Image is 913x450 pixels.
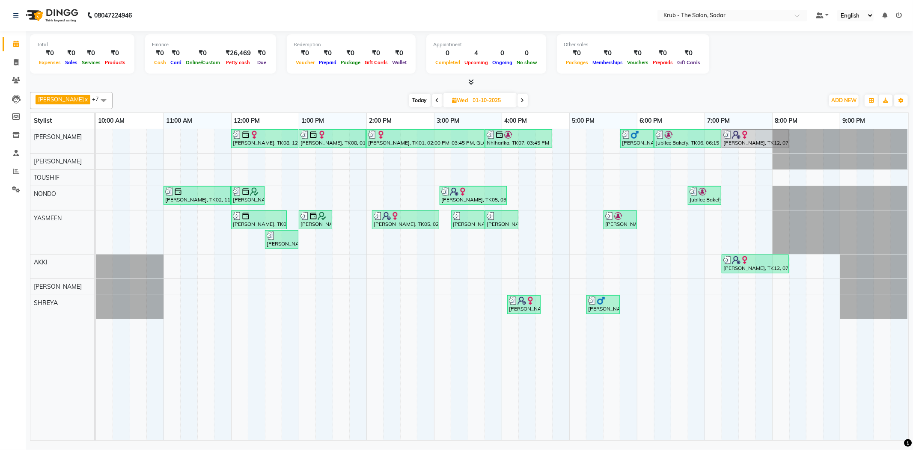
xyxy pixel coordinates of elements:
div: ₹0 [152,48,168,58]
a: 1:00 PM [299,115,326,127]
div: [PERSON_NAME], TK05, 02:05 PM-03:05 PM, RICA FULL ARMS,RICA UNDERARMS WAX [373,212,438,228]
input: 2025-10-01 [470,94,513,107]
a: 5:00 PM [570,115,597,127]
div: ₹0 [339,48,363,58]
div: [PERSON_NAME], TK05, 04:05 PM-04:35 PM, REGULAR PEDICURE [508,296,540,313]
a: 9:00 PM [840,115,867,127]
span: NONDO [34,190,56,198]
span: [PERSON_NAME] [34,283,82,290]
div: [PERSON_NAME], TK09, 03:45 PM-04:15 PM, UPPERLIP [486,212,517,228]
div: ₹0 [590,48,625,58]
div: Redemption [294,41,409,48]
span: Wed [450,97,470,104]
div: ₹0 [651,48,675,58]
div: [PERSON_NAME], TK02, 12:00 PM-12:50 PM, REGULAR PEDICURE,FACE BLEACH [232,212,286,228]
a: 8:00 PM [773,115,800,127]
span: AKKI [34,258,48,266]
div: Appointment [433,41,539,48]
span: Cash [152,59,168,65]
a: x [84,96,88,103]
a: 12:00 PM [232,115,262,127]
a: 4:00 PM [502,115,529,127]
span: Card [168,59,184,65]
button: ADD NEW [829,95,859,107]
a: 10:00 AM [96,115,127,127]
div: [PERSON_NAME], TK12, 07:15 PM-08:15 PM, [MEDICAL_DATA] TREATMENT [723,256,788,272]
a: 6:00 PM [637,115,664,127]
span: +7 [92,95,105,102]
span: Wallet [390,59,409,65]
span: Sales [63,59,80,65]
div: ₹0 [294,48,317,58]
div: ₹0 [625,48,651,58]
span: Gift Cards [675,59,702,65]
span: [PERSON_NAME] [34,133,82,141]
div: ₹0 [37,48,63,58]
div: Jubilee Bakeřy, TK06, 06:45 PM-07:15 PM, HEAD MASSAGE [DEMOGRAPHIC_DATA] [689,187,720,204]
div: [PERSON_NAME], TK03, 12:00 PM-12:30 PM, REGULAR BLOWDRY [232,187,264,204]
div: 4 [462,48,490,58]
div: Other sales [564,41,702,48]
span: Online/Custom [184,59,222,65]
span: Vouchers [625,59,651,65]
div: ₹0 [103,48,128,58]
div: ₹0 [168,48,184,58]
span: Gift Cards [363,59,390,65]
div: 0 [514,48,539,58]
div: 0 [490,48,514,58]
div: Finance [152,41,269,48]
div: Total [37,41,128,48]
span: Due [255,59,268,65]
a: 2:00 PM [367,115,394,127]
span: ADD NEW [831,97,856,104]
span: YASMEEN [34,214,62,222]
b: 08047224946 [94,3,132,27]
div: [PERSON_NAME], TK10, 05:30 PM-06:00 PM, EYEBROW [604,212,636,228]
span: SHREYA [34,299,58,307]
span: Packages [564,59,590,65]
div: ₹0 [80,48,103,58]
div: [PERSON_NAME], TK02, 11:00 AM-12:00 PM, TOUCH UP INOA ( AMONIA FREE ) [164,187,230,204]
div: [PERSON_NAME], TK09, 03:15 PM-03:45 PM, EYEBROW [452,212,484,228]
span: Services [80,59,103,65]
span: Products [103,59,128,65]
span: No show [514,59,539,65]
div: [PERSON_NAME], TK11, 05:15 PM-05:45 PM, REGULAR PEDICURE [587,296,619,313]
span: TOUSHIF [34,174,59,181]
a: 3:00 PM [434,115,461,127]
span: Petty cash [224,59,253,65]
span: Expenses [37,59,63,65]
a: 11:00 AM [164,115,195,127]
div: ₹0 [317,48,339,58]
a: 7:00 PM [705,115,732,127]
div: [PERSON_NAME], TK05, 03:05 PM-04:05 PM, SHAVING,HEAD MASSAGE [DEMOGRAPHIC_DATA] [440,187,506,204]
div: ₹26,469 [222,48,254,58]
span: [PERSON_NAME] [38,96,84,103]
div: [PERSON_NAME], TK01, 02:00 PM-03:45 PM, GLOBAL HAIR COLOR INOA [367,130,484,147]
img: logo [22,3,80,27]
div: [PERSON_NAME], TK08, 12:00 PM-01:00 PM, HIGHLIGHT [232,130,297,147]
div: [PERSON_NAME], TK08, 01:00 PM-02:00 PM, GLOBAL HAIR COLOR INOA [300,130,365,147]
div: ₹0 [63,48,80,58]
span: Prepaid [317,59,339,65]
span: Package [339,59,363,65]
div: [PERSON_NAME], TK04, 12:30 PM-01:00 PM, REGULAR PEDICURE [266,231,297,248]
span: Prepaids [651,59,675,65]
div: ₹0 [390,48,409,58]
div: Nhiharika, TK07, 03:45 PM-04:45 PM, TOUCH UP INOA ( AMONIA FREE ) [486,130,551,147]
div: [PERSON_NAME], TK12, 07:15 PM-08:15 PM, [MEDICAL_DATA] TREATMENT [723,130,788,147]
span: Today [409,94,431,107]
span: Memberships [590,59,625,65]
div: [PERSON_NAME], TK03, 01:00 PM-01:30 PM, EYEBROW [300,212,331,228]
div: ₹0 [363,48,390,58]
div: ₹0 [564,48,590,58]
span: Voucher [294,59,317,65]
span: Upcoming [462,59,490,65]
span: Stylist [34,117,52,124]
div: ₹0 [675,48,702,58]
span: [PERSON_NAME] [34,157,82,165]
span: Completed [433,59,462,65]
span: Ongoing [490,59,514,65]
div: ₹0 [184,48,222,58]
div: 0 [433,48,462,58]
